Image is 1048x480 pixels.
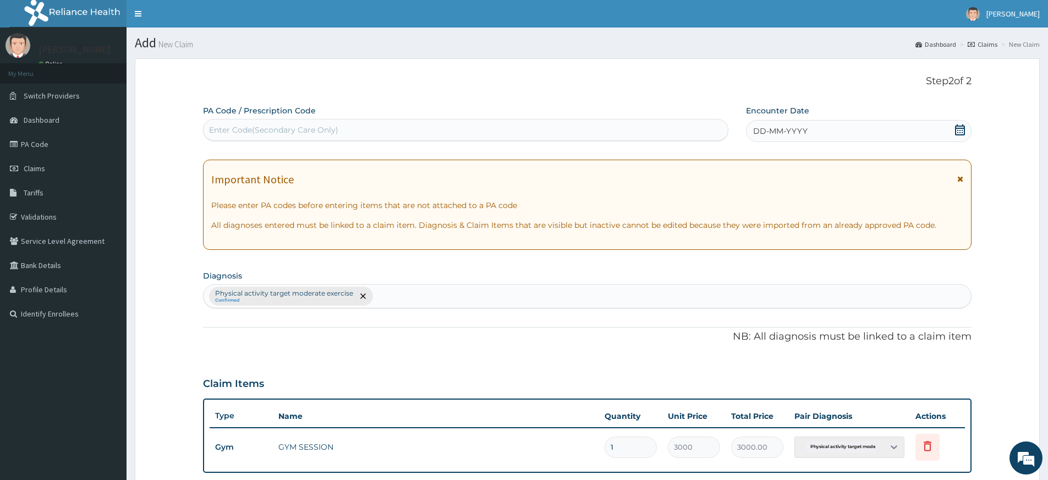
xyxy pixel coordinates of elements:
label: PA Code / Prescription Code [203,105,316,116]
span: DD-MM-YYYY [753,126,808,137]
img: User Image [6,33,30,58]
h1: Add [135,36,1040,50]
div: Minimize live chat window [180,6,207,32]
th: Total Price [726,405,789,427]
p: All diagnoses entered must be linked to a claim item. Diagnosis & Claim Items that are visible bu... [211,220,963,231]
span: Claims [24,163,45,173]
li: New Claim [998,40,1040,49]
p: Please enter PA codes before entering items that are not attached to a PA code [211,200,963,211]
th: Unit Price [662,405,726,427]
th: Type [210,406,273,426]
span: Tariffs [24,188,43,198]
span: Dashboard [24,115,59,125]
h1: Important Notice [211,173,294,186]
a: Dashboard [915,40,956,49]
p: Step 2 of 2 [203,75,972,88]
div: Enter Code(Secondary Care Only) [209,124,338,135]
th: Pair Diagnosis [789,405,910,427]
label: Diagnosis [203,270,242,281]
textarea: Type your message and hit 'Enter' [6,301,210,339]
a: Claims [968,40,997,49]
td: Gym [210,437,273,457]
div: Chat with us now [57,62,185,76]
h3: Claim Items [203,378,264,390]
td: GYM SESSION [273,436,599,458]
p: [PERSON_NAME] [39,45,111,54]
small: New Claim [156,40,193,48]
label: Encounter Date [746,105,809,116]
span: [PERSON_NAME] [986,9,1040,19]
th: Actions [910,405,965,427]
a: Online [39,60,65,68]
span: Switch Providers [24,91,80,101]
th: Name [273,405,599,427]
th: Quantity [599,405,662,427]
span: We're online! [64,139,152,250]
img: User Image [966,7,980,21]
img: d_794563401_company_1708531726252_794563401 [20,55,45,83]
p: NB: All diagnosis must be linked to a claim item [203,330,972,344]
